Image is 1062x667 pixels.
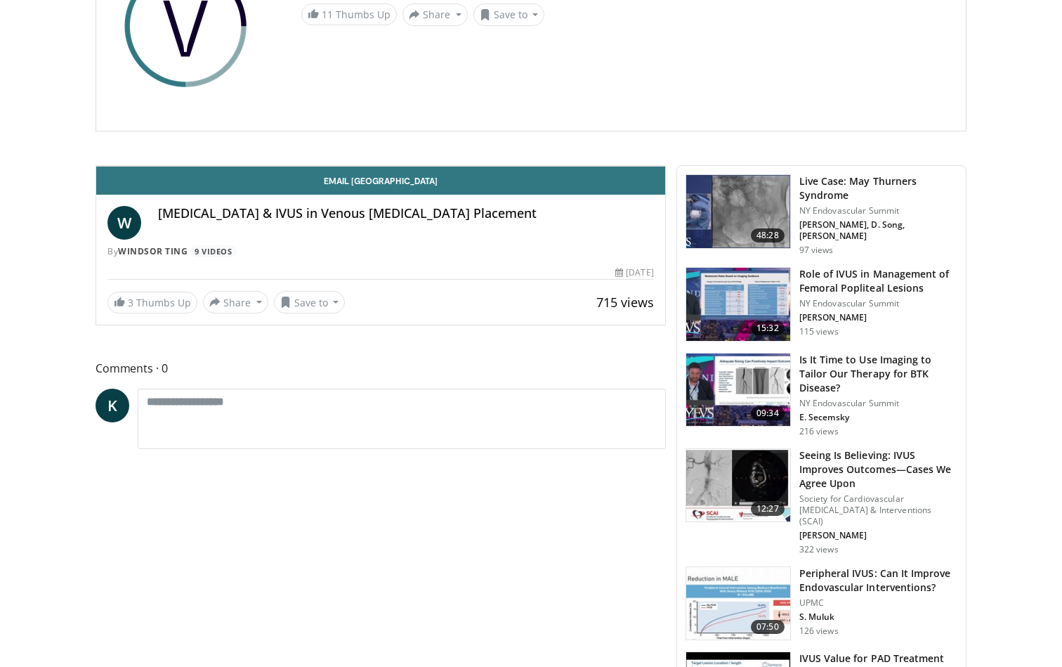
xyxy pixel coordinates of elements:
a: 11 Thumbs Up [301,4,397,25]
div: By [107,245,654,258]
p: Society for Cardiovascular [MEDICAL_DATA] & Interventions (SCAI) [799,493,957,527]
span: 12:27 [751,502,785,516]
img: 6e2d7267-5ccf-487e-b75f-0fe5e8cd48eb.150x105_q85_crop-smart_upscale.jpg [686,354,790,427]
p: [PERSON_NAME], D. Song, [PERSON_NAME] [799,219,957,242]
button: Share [402,4,468,26]
p: E. Secemsky [799,412,957,423]
button: Share [203,291,268,313]
h3: IVUS Value for PAD Treatment [799,652,945,666]
p: 126 views [799,626,839,637]
span: 11 [322,8,333,21]
p: [PERSON_NAME] [799,530,957,541]
a: 3 Thumbs Up [107,292,197,313]
a: W [107,206,141,240]
p: [PERSON_NAME] [799,312,957,323]
button: Save to [473,4,545,26]
h4: [MEDICAL_DATA] & IVUS in Venous [MEDICAL_DATA] Placement [158,206,654,221]
img: c11905d9-b8ca-40bc-a14e-881f076e62a5.150x105_q85_crop-smart_upscale.jpg [686,567,790,640]
a: Email [GEOGRAPHIC_DATA] [96,167,665,195]
h3: Live Case: May Thurners Syndrome [799,174,957,202]
a: 12:27 Seeing Is Believing: IVUS Improves Outcomes—Cases We Agree Upon Society for Cardiovascular ... [686,448,957,555]
p: 97 views [799,245,834,256]
h3: Is It Time to Use Imaging to Tailor Our Therapy for BTK Disease? [799,353,957,395]
p: NY Endovascular Summit [799,205,957,216]
div: [DATE] [615,266,653,279]
a: 9 Videos [190,245,237,257]
span: 3 [128,296,133,309]
button: Save to [274,291,346,313]
a: 48:28 Live Case: May Thurners Syndrome NY Endovascular Summit [PERSON_NAME], D. Song, [PERSON_NAM... [686,174,957,256]
span: 09:34 [751,406,785,420]
p: NY Endovascular Summit [799,398,957,409]
img: 45a9b544-9bce-49a2-a231-5722449304c9.150x105_q85_crop-smart_upscale.jpg [686,268,790,341]
h3: Role of IVUS in Management of Femoral Popliteal Lesions [799,267,957,295]
h3: Peripheral IVUS: Can It Improve Endovascular Interventions? [799,566,957,595]
p: 216 views [799,426,839,437]
span: 48:28 [751,228,785,242]
a: 07:50 Peripheral IVUS: Can It Improve Endovascular Interventions? UPMC S. Muluk 126 views [686,566,957,641]
img: 556d1fa4-adc3-4059-b24f-1a5ef20b8ddc.150x105_q85_crop-smart_upscale.jpg [686,449,790,522]
span: 07:50 [751,620,785,634]
a: 15:32 Role of IVUS in Management of Femoral Popliteal Lesions NY Endovascular Summit [PERSON_NAME... [686,267,957,342]
span: 715 views [596,294,654,311]
p: NY Endovascular Summit [799,298,957,309]
p: 115 views [799,326,839,337]
span: 15:32 [751,321,785,335]
h3: Seeing Is Believing: IVUS Improves Outcomes—Cases We Agree Upon [799,448,957,491]
img: 77e01b03-69f2-4eca-9737-1e4293b288fc.150x105_q85_crop-smart_upscale.jpg [686,175,790,248]
p: 322 views [799,544,839,555]
a: K [96,389,129,422]
span: Comments 0 [96,359,666,377]
p: S. Muluk [799,611,957,623]
a: Windsor Ting [118,245,188,257]
p: UPMC [799,597,957,609]
a: 09:34 Is It Time to Use Imaging to Tailor Our Therapy for BTK Disease? NY Endovascular Summit E. ... [686,353,957,437]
